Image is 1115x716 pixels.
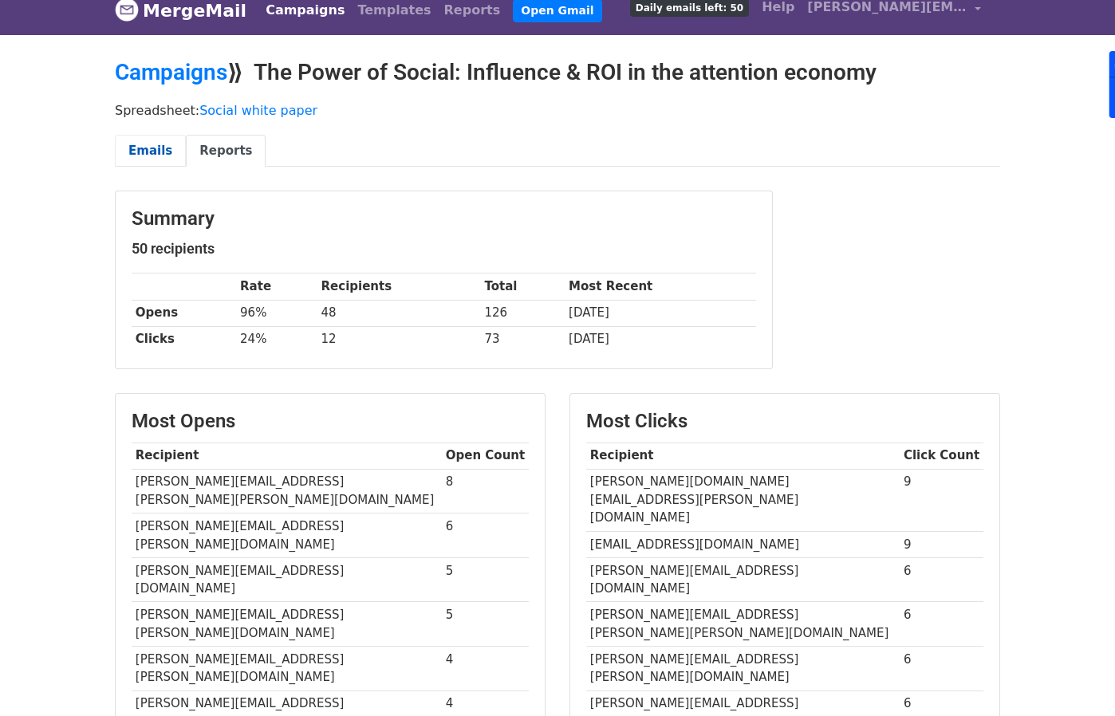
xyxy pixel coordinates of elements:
[317,273,481,300] th: Recipients
[586,531,900,557] td: [EMAIL_ADDRESS][DOMAIN_NAME]
[132,469,442,513] td: [PERSON_NAME][EMAIL_ADDRESS][PERSON_NAME][PERSON_NAME][DOMAIN_NAME]
[481,300,565,326] td: 126
[481,273,565,300] th: Total
[132,300,236,326] th: Opens
[900,602,983,647] td: 6
[442,557,529,602] td: 5
[115,102,1000,119] p: Spreadsheet:
[1035,639,1115,716] iframe: Chat Widget
[900,443,983,469] th: Click Count
[586,410,983,433] h3: Most Clicks
[900,647,983,691] td: 6
[115,135,186,167] a: Emails
[900,557,983,602] td: 6
[236,326,317,352] td: 24%
[586,602,900,647] td: [PERSON_NAME][EMAIL_ADDRESS][PERSON_NAME][PERSON_NAME][DOMAIN_NAME]
[317,300,481,326] td: 48
[586,557,900,602] td: [PERSON_NAME][EMAIL_ADDRESS][DOMAIN_NAME]
[317,326,481,352] td: 12
[442,647,529,691] td: 4
[442,602,529,647] td: 5
[132,326,236,352] th: Clicks
[115,59,227,85] a: Campaigns
[900,531,983,557] td: 9
[481,326,565,352] td: 73
[565,326,756,352] td: [DATE]
[186,135,266,167] a: Reports
[132,602,442,647] td: [PERSON_NAME][EMAIL_ADDRESS][PERSON_NAME][DOMAIN_NAME]
[115,59,1000,86] h2: ⟫ The Power of Social: Influence & ROI in the attention economy
[565,273,756,300] th: Most Recent
[132,647,442,691] td: [PERSON_NAME][EMAIL_ADDRESS][PERSON_NAME][DOMAIN_NAME]
[132,240,756,258] h5: 50 recipients
[900,469,983,531] td: 9
[132,207,756,230] h3: Summary
[565,300,756,326] td: [DATE]
[132,410,529,433] h3: Most Opens
[586,647,900,691] td: [PERSON_NAME][EMAIL_ADDRESS][PERSON_NAME][DOMAIN_NAME]
[586,443,900,469] th: Recipient
[132,513,442,558] td: [PERSON_NAME][EMAIL_ADDRESS][PERSON_NAME][DOMAIN_NAME]
[236,300,317,326] td: 96%
[586,469,900,531] td: [PERSON_NAME][DOMAIN_NAME][EMAIL_ADDRESS][PERSON_NAME][DOMAIN_NAME]
[442,469,529,513] td: 8
[442,443,529,469] th: Open Count
[442,513,529,558] td: 6
[132,443,442,469] th: Recipient
[132,557,442,602] td: [PERSON_NAME][EMAIL_ADDRESS][DOMAIN_NAME]
[236,273,317,300] th: Rate
[199,103,317,118] a: Social white paper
